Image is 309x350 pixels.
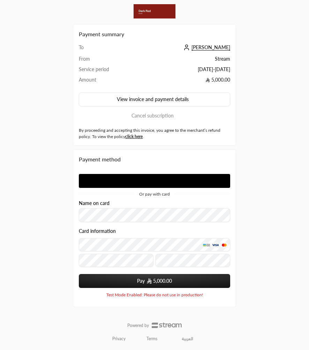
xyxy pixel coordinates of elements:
img: Visa [211,243,219,248]
a: click here [125,134,143,139]
td: Amount [79,76,137,87]
a: Terms [146,336,157,342]
img: MasterCard [220,243,228,248]
a: العربية [178,334,197,344]
div: Name on card [79,200,230,222]
a: [PERSON_NAME] [182,44,230,50]
td: From [79,55,137,66]
td: To [79,44,137,55]
input: CVC [156,254,230,267]
input: Credit Card [79,238,230,251]
span: [PERSON_NAME] [191,44,230,51]
label: By proceeding and accepting this invoice, you agree to the merchant’s refund policy. To view the ... [79,127,230,140]
legend: Card information [79,228,116,234]
label: Name on card [79,200,110,206]
td: [DATE] - [DATE] [137,66,230,76]
img: SAR [147,278,152,284]
button: View invoice and payment details [79,92,230,106]
td: Stream [137,55,230,66]
a: Privacy [112,336,126,342]
h2: Payment summary [79,30,230,38]
span: Or pay with card [139,192,170,196]
td: Service period [79,66,137,76]
div: Payment method [79,155,230,163]
button: Cancel subscription [79,112,230,120]
img: Company Logo [134,4,175,18]
span: 5,000.00 [153,277,172,284]
td: 5,000.00 [137,76,230,87]
input: Expiry date [79,254,153,267]
p: Powered by [127,323,149,328]
div: Card information [79,228,230,269]
img: MADA [203,243,211,248]
span: Test Mode Enabled: Please do not use in production! [106,292,203,298]
button: Pay SAR5,000.00 [79,274,230,288]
